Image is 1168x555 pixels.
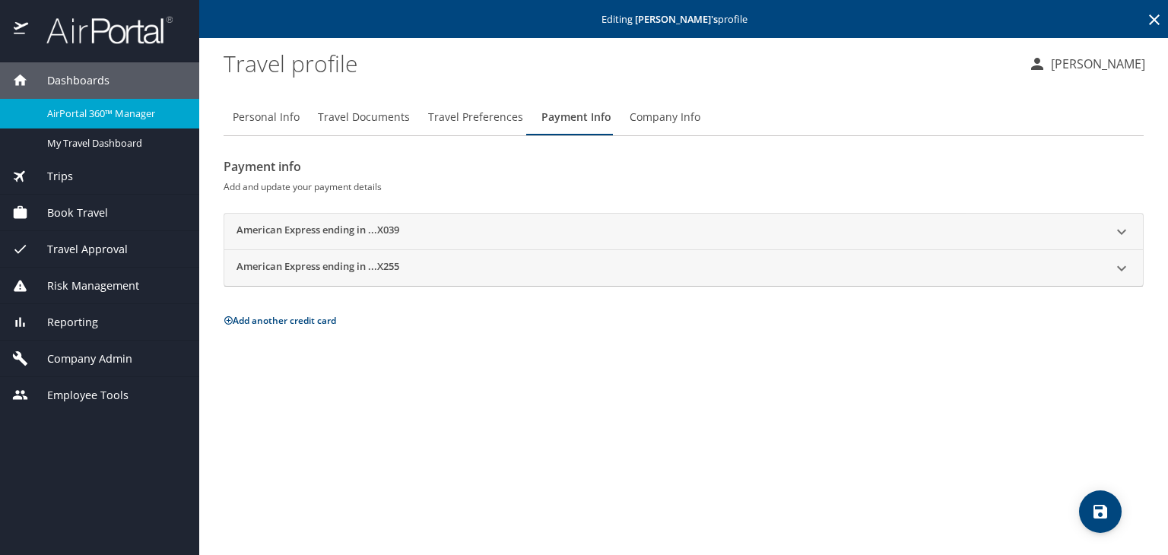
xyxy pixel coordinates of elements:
[233,108,300,127] span: Personal Info
[224,250,1143,287] div: American Express ending in ...X255
[14,15,30,45] img: icon-airportal.png
[224,99,1144,135] div: Profile
[1022,50,1151,78] button: [PERSON_NAME]
[1079,490,1122,533] button: save
[224,314,336,327] button: Add another credit card
[1046,55,1145,73] p: [PERSON_NAME]
[204,14,1163,24] p: Editing profile
[236,259,399,277] h2: American Express ending in ...X255
[28,387,129,404] span: Employee Tools
[224,154,1144,179] h2: Payment info
[30,15,173,45] img: airportal-logo.png
[635,12,718,26] strong: [PERSON_NAME] 's
[224,40,1016,87] h1: Travel profile
[47,136,181,151] span: My Travel Dashboard
[28,72,109,89] span: Dashboards
[318,108,410,127] span: Travel Documents
[28,205,108,221] span: Book Travel
[28,277,139,294] span: Risk Management
[28,314,98,331] span: Reporting
[236,223,399,241] h2: American Express ending in ...X039
[224,214,1143,250] div: American Express ending in ...X039
[428,108,523,127] span: Travel Preferences
[630,108,700,127] span: Company Info
[224,179,1144,195] h6: Add and update your payment details
[47,106,181,121] span: AirPortal 360™ Manager
[541,108,611,127] span: Payment Info
[28,241,128,258] span: Travel Approval
[28,168,73,185] span: Trips
[28,350,132,367] span: Company Admin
